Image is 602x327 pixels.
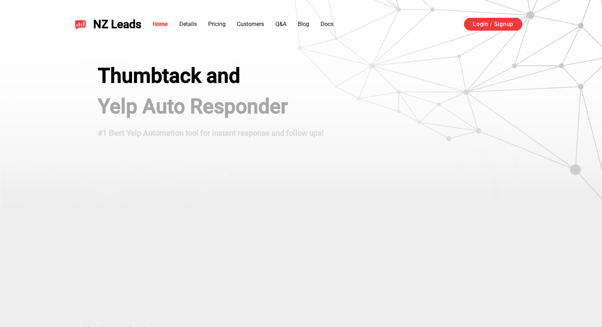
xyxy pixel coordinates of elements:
a: Details [179,21,197,27]
a: Pricing [208,21,226,27]
a: Login / Signup [464,18,522,31]
img: yelp bot [423,64,522,207]
strong: #1 Best Yelp Automation tool for instant response and follow ups! [98,129,324,138]
img: NZ Leads logo [75,19,86,30]
h1: Yelp Auto Responder [98,95,324,118]
a: Home [153,21,168,27]
a: Docs [321,21,333,27]
a: Blog [298,21,309,27]
a: Q&A [275,21,286,27]
a: Customers [237,21,264,27]
span: NZ Leads [93,18,141,31]
div: Thumbtack and [98,64,324,88]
